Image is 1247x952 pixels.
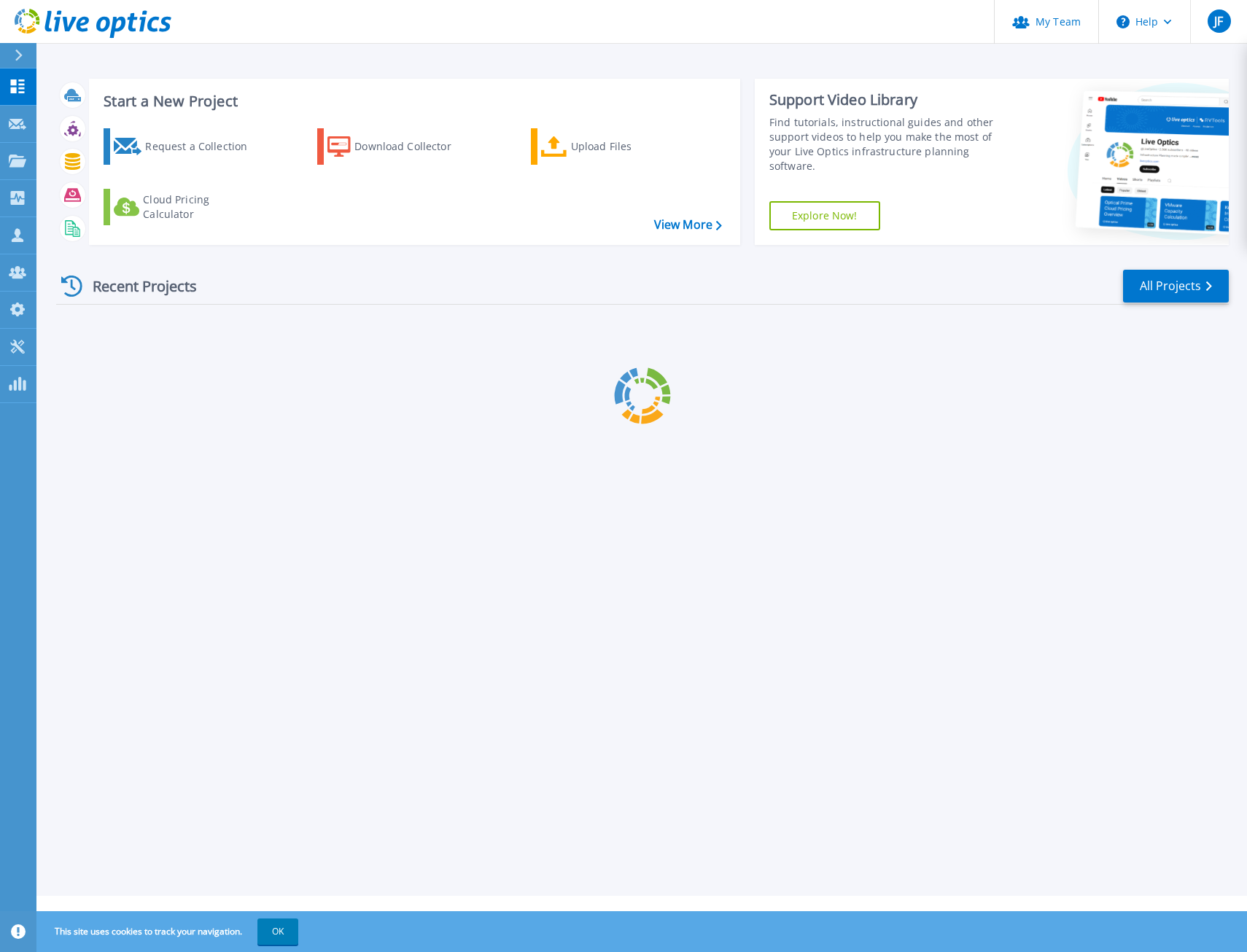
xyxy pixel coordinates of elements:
div: Cloud Pricing Calculator [143,192,260,222]
a: All Projects [1123,270,1229,303]
span: This site uses cookies to track your navigation. [40,918,298,945]
a: Explore Now! [769,201,880,230]
div: Upload Files [571,132,688,161]
a: Request a Collection [104,128,266,165]
div: Request a Collection [145,132,262,161]
a: Upload Files [531,128,694,165]
button: OK [257,918,298,945]
div: Recent Projects [56,268,217,304]
span: JF [1214,15,1223,27]
div: Support Video Library [769,90,1009,109]
h3: Start a New Project [104,93,721,109]
a: Cloud Pricing Calculator [104,189,266,225]
div: Download Collector [354,132,471,161]
div: Find tutorials, instructional guides and other support videos to help you make the most of your L... [769,115,1009,173]
a: View More [654,218,722,232]
a: Download Collector [317,128,480,165]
